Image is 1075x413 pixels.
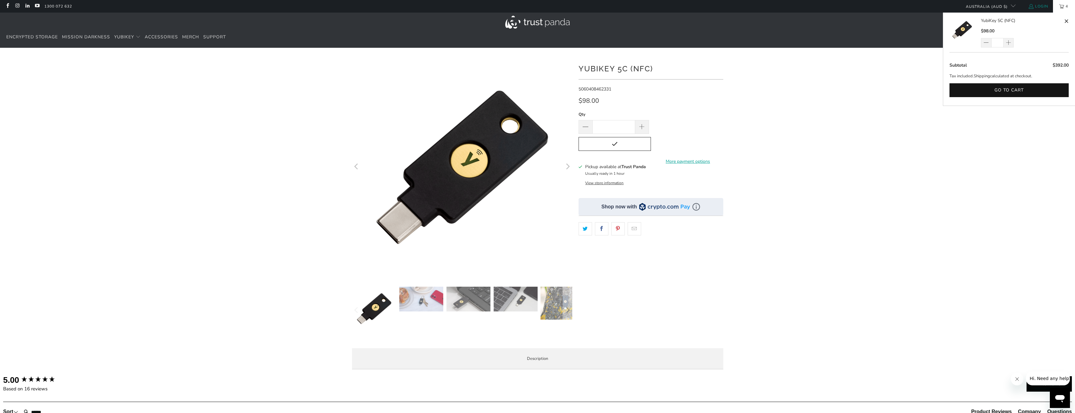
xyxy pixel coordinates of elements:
a: Trust Panda Australia on Instagram [14,4,20,9]
a: Merch [182,30,199,45]
button: Next [563,287,573,334]
span: Merch [182,34,199,40]
h3: Pickup available at [585,163,646,170]
a: YubiKey 5C (NFC) - Trust Panda [352,57,572,277]
img: YubiKey 5C (NFC) - Trust Panda [352,287,396,331]
button: View store information [585,180,624,185]
a: Trust Panda Australia on YouTube [34,4,40,9]
b: Trust Panda [621,164,646,170]
nav: Translation missing: en.navigation.header.main_nav [6,30,226,45]
div: Overall product rating out of 5: 5.00 [3,374,69,386]
a: Share this on Facebook [595,222,608,235]
label: Qty [579,111,649,118]
img: YubiKey 5C (NFC) - Trust Panda [540,287,585,320]
img: YubiKey 5C (NFC) - Trust Panda [494,287,538,311]
span: Support [203,34,226,40]
label: Description [352,348,723,369]
img: Trust Panda Australia [505,16,570,29]
a: Trust Panda Australia on LinkedIn [25,4,30,9]
img: YubiKey 5C (NFC) - Trust Panda [399,287,443,311]
a: Support [203,30,226,45]
button: Go to cart [949,83,1069,97]
button: Next [563,57,573,277]
a: Share this on Twitter [579,222,592,235]
img: YubiKey 5C (NFC) [949,17,975,42]
img: YubiKey 5C (NFC) - Trust Panda [446,287,490,311]
div: 5.00 [3,374,19,386]
span: Encrypted Storage [6,34,58,40]
span: Accessories [145,34,178,40]
a: Email this to a friend [628,222,641,235]
a: YubiKey 5C (NFC) [981,17,1062,24]
span: Mission Darkness [62,34,110,40]
a: Login [1028,3,1048,10]
a: Share this on Pinterest [611,222,625,235]
a: Shipping [974,73,990,80]
span: $392.00 [1053,62,1069,68]
button: Previous [352,287,362,334]
span: $98.00 [579,96,599,105]
span: $98.00 [981,28,994,34]
a: YubiKey 5C (NFC) [949,17,981,47]
iframe: Close message [1011,373,1023,385]
p: Tax included. calculated at checkout. [949,73,1069,80]
span: 5060408462331 [579,86,611,92]
h1: YubiKey 5C (NFC) [579,62,723,74]
div: 5.00 star rating [21,376,55,384]
small: Usually ready in 1 hour [585,171,624,176]
span: YubiKey [114,34,134,40]
div: Shop now with [602,203,637,210]
a: Trust Panda Australia on Facebook [5,4,10,9]
a: Encrypted Storage [6,30,58,45]
div: Based on 16 reviews [3,386,69,392]
button: Previous [352,57,362,277]
a: Accessories [145,30,178,45]
a: Mission Darkness [62,30,110,45]
summary: YubiKey [114,30,141,45]
iframe: Reviews Widget [579,246,723,267]
iframe: Button to launch messaging window [1050,388,1070,408]
a: 1300 072 632 [44,3,72,10]
iframe: Message from company [1026,372,1070,385]
span: Subtotal [949,62,967,68]
a: More payment options [653,158,723,165]
span: Hi. Need any help? [4,4,45,9]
